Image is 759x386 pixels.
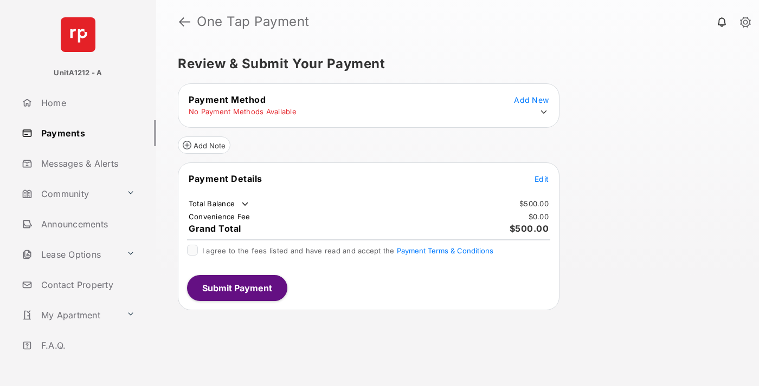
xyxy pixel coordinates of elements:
td: $0.00 [528,212,549,221]
span: Add New [514,95,549,104]
img: svg+xml;base64,PHN2ZyB4bWxucz0iaHR0cDovL3d3dy53My5vcmcvMjAwMC9zdmciIHdpZHRoPSI2NCIgaGVpZ2h0PSI2NC... [61,17,95,52]
a: My Apartment [17,302,122,328]
button: Add New [514,94,549,105]
a: Messages & Alerts [17,151,156,176]
a: Payments [17,120,156,146]
span: Payment Method [189,94,266,105]
a: Announcements [17,211,156,237]
strong: One Tap Payment [197,15,310,28]
h5: Review & Submit Your Payment [178,57,729,70]
a: F.A.Q. [17,332,156,358]
a: Contact Property [17,272,156,298]
button: I agree to the fees listed and have read and accept the [397,246,493,255]
td: $500.00 [519,199,549,208]
span: $500.00 [510,223,549,234]
span: Payment Details [189,173,262,184]
a: Community [17,181,122,207]
button: Add Note [178,136,230,154]
span: I agree to the fees listed and have read and accept the [202,246,493,255]
a: Lease Options [17,241,122,267]
span: Edit [535,174,549,184]
p: UnitA1212 - A [54,68,102,78]
button: Edit [535,173,549,184]
td: Total Balance [188,199,250,210]
td: Convenience Fee [188,212,251,221]
a: Home [17,90,156,116]
td: No Payment Methods Available [188,107,297,116]
span: Grand Total [189,223,241,234]
button: Submit Payment [187,275,287,301]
